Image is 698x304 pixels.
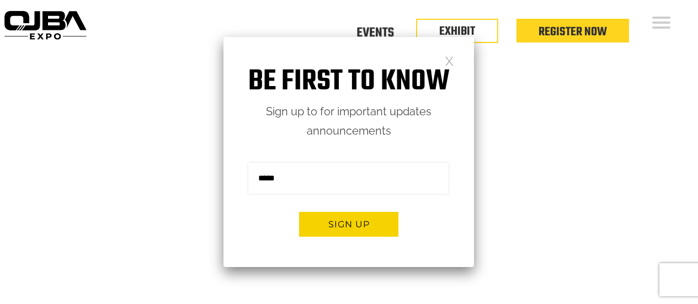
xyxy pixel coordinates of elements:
a: Register Now [539,23,607,41]
a: EXHIBIT [439,22,475,41]
a: Close [445,56,454,65]
p: Sign up to for important updates announcements [223,102,474,141]
button: Sign up [299,212,398,237]
h1: Be first to know [223,65,474,99]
